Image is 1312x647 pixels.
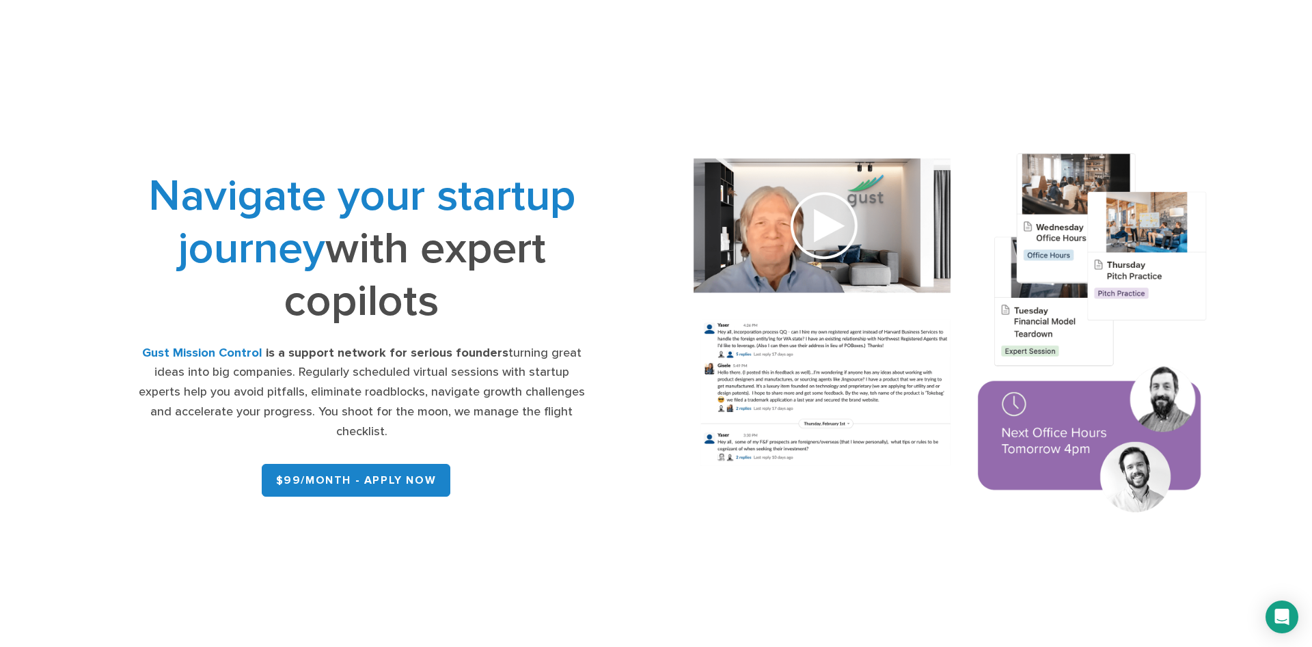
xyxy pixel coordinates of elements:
img: Composition of calendar events, a video call presentation, and chat rooms [666,133,1235,538]
span: Navigate your startup journey [148,169,575,275]
strong: is a support network for serious founders [266,346,508,360]
strong: Gust Mission Control [142,346,262,360]
h1: with expert copilots [134,169,589,327]
a: $99/month - APPLY NOW [262,464,451,497]
div: turning great ideas into big companies. Regularly scheduled virtual sessions with startup experts... [134,344,589,442]
div: Open Intercom Messenger [1266,601,1298,633]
